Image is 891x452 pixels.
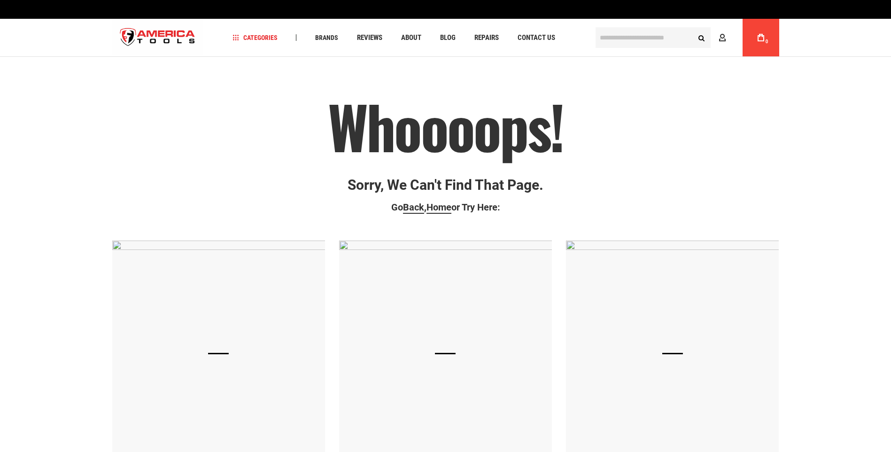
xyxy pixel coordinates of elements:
a: store logo [112,20,203,55]
img: America Tools [112,20,203,55]
span: Contact Us [518,34,555,41]
a: Brands [311,31,342,44]
a: Categories [228,31,282,44]
a: Repairs [470,31,503,44]
a: Home [426,202,451,214]
a: Back [403,202,424,214]
span: 0 [766,39,768,44]
a: 0 [752,19,770,56]
a: Blog [436,31,460,44]
span: About [401,34,421,41]
button: Search [693,29,711,47]
span: Reviews [357,34,382,41]
span: Blog [440,34,456,41]
span: Categories [232,34,278,41]
span: Brands [315,34,338,41]
p: Sorry, we can't find that page. [112,177,779,193]
a: Contact Us [513,31,559,44]
span: Back [403,202,424,213]
span: Home [426,202,451,213]
span: Repairs [474,34,499,41]
a: About [397,31,426,44]
h1: Whoooops! [112,94,779,158]
a: Reviews [353,31,387,44]
p: Go , or Try Here: [112,202,779,212]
